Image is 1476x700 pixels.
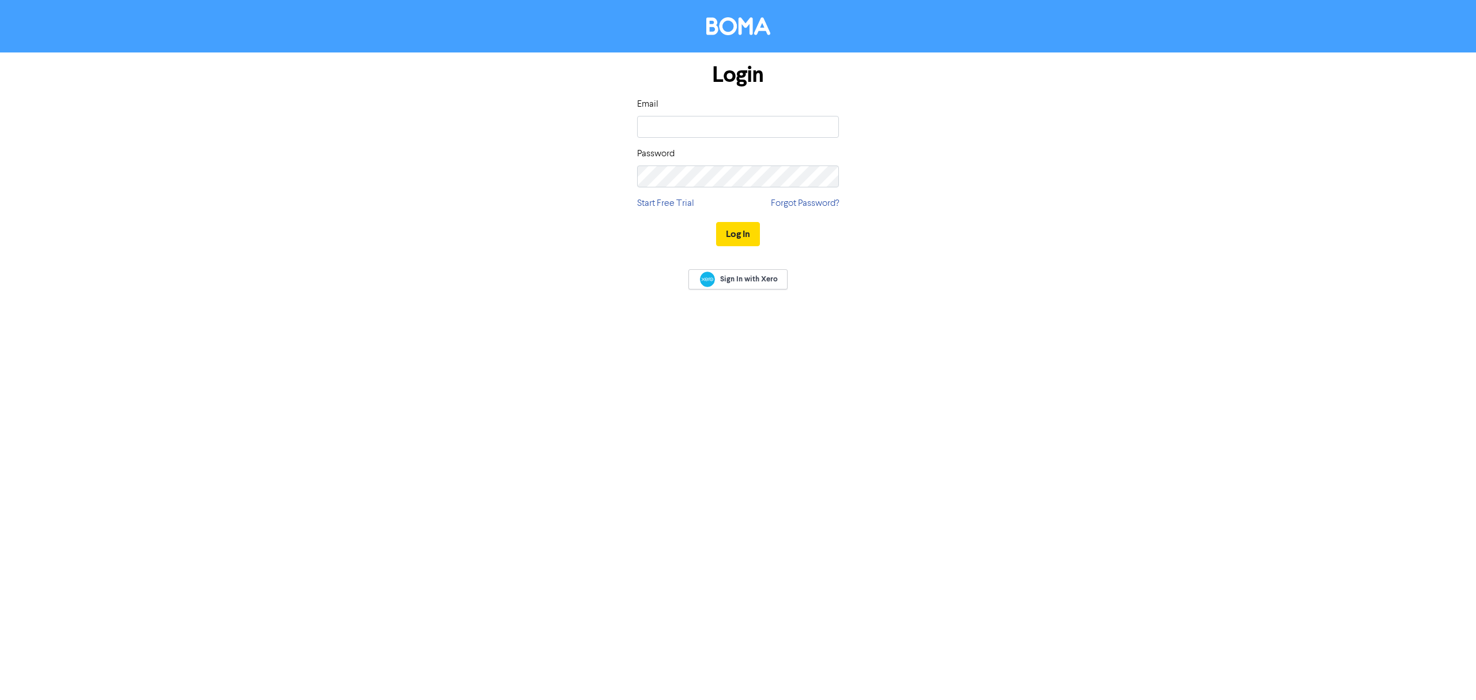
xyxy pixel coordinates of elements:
img: BOMA Logo [706,17,770,35]
iframe: Chat Widget [1418,645,1476,700]
h1: Login [637,62,839,88]
label: Password [637,147,675,161]
keeper-lock: Open Keeper Popup [818,120,832,134]
a: Forgot Password? [771,197,839,210]
a: Sign In with Xero [688,269,788,289]
span: Sign In with Xero [720,274,778,284]
label: Email [637,97,658,111]
img: Xero logo [700,272,715,287]
button: Log In [716,222,760,246]
a: Start Free Trial [637,197,694,210]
